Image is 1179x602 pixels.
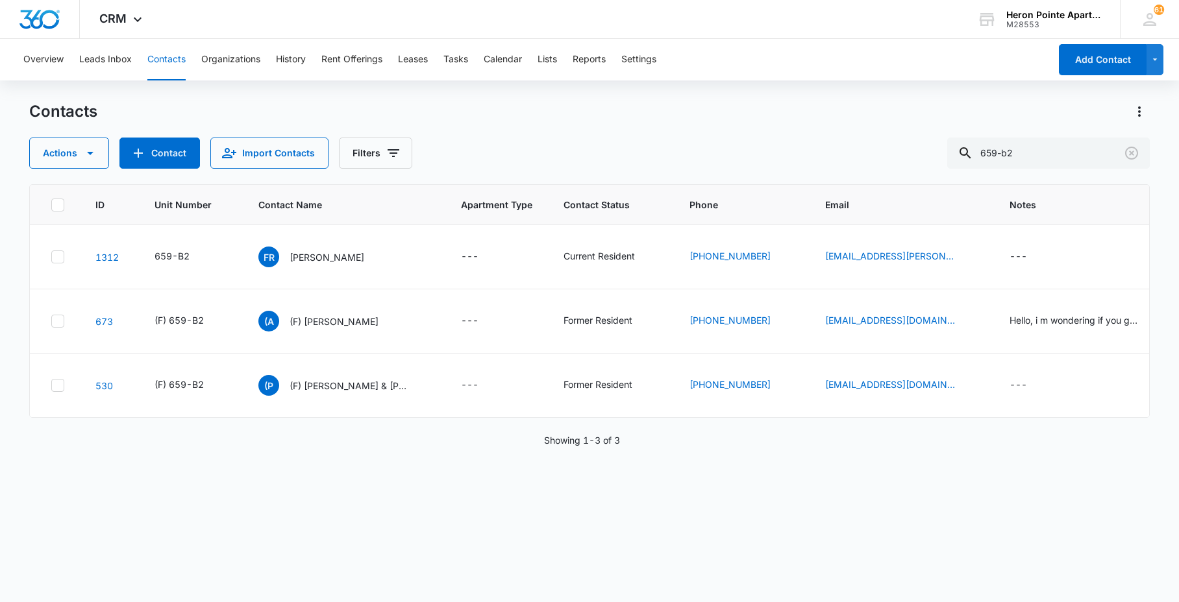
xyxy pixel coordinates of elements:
div: Contact Name - (F) Patrick & Allison Murphy - Select to Edit Field [258,375,430,396]
button: Organizations [201,39,260,80]
div: Contact Name - Frances Rousseau - Select to Edit Field [258,247,388,267]
span: FR [258,247,279,267]
div: Contact Status - Former Resident - Select to Edit Field [564,378,656,393]
p: (F) [PERSON_NAME] & [PERSON_NAME] [290,379,406,392]
div: Hello, i m wondering if you guys have a 1 bedroom available. I m very interested in your apartmen... [1010,313,1139,327]
div: Current Resident [564,249,635,263]
button: Leads Inbox [79,39,132,80]
button: Reports [573,39,606,80]
a: [EMAIL_ADDRESS][DOMAIN_NAME] [825,313,955,327]
div: account name [1006,10,1101,20]
div: Contact Status - Former Resident - Select to Edit Field [564,313,656,329]
div: account id [1006,20,1101,29]
div: Apartment Type - - Select to Edit Field [461,313,502,329]
span: Apartment Type [461,198,532,211]
a: [PHONE_NUMBER] [689,249,771,263]
div: Apartment Type - - Select to Edit Field [461,249,502,265]
a: Navigate to contact details page for (F) Patrick & Allison Murphy [95,380,113,391]
button: Calendar [484,39,522,80]
a: Navigate to contact details page for (F) Anthony Diaz [95,316,113,327]
div: notifications count [1154,5,1164,15]
div: Contact Status - Current Resident - Select to Edit Field [564,249,658,265]
div: Notes - Hello, i m wondering if you guys have a 1 bedroom available. I m very interested in your ... [1010,313,1163,329]
span: CRM [99,12,127,25]
a: [EMAIL_ADDRESS][PERSON_NAME][DOMAIN_NAME] [825,249,955,263]
div: Former Resident [564,313,632,327]
div: Email - frose.rousseau@gmail.com - Select to Edit Field [825,249,978,265]
button: Rent Offerings [321,39,382,80]
button: Lists [538,39,557,80]
input: Search Contacts [947,138,1150,169]
button: History [276,39,306,80]
button: Tasks [443,39,468,80]
a: [EMAIL_ADDRESS][DOMAIN_NAME] [825,378,955,391]
div: Phone - (734) 377-2993 - Select to Edit Field [689,249,794,265]
div: Contact Name - (F) Anthony Diaz - Select to Edit Field [258,311,402,331]
div: Email - antd3131@gmail.com - Select to Edit Field [825,313,978,329]
div: Former Resident [564,378,632,391]
span: Contact Name [258,198,411,211]
span: 61 [1154,5,1164,15]
button: Add Contact [119,138,200,169]
div: Unit Number - 659-B2 - Select to Edit Field [155,249,213,265]
span: (P [258,375,279,396]
div: Email - lordmurphy@hotmail.com - Select to Edit Field [825,378,978,393]
button: Clear [1121,143,1142,163]
div: --- [1010,249,1027,265]
span: ID [95,198,105,211]
div: Unit Number - (F) 659-B2 - Select to Edit Field [155,313,227,329]
span: Unit Number [155,198,227,211]
span: Contact Status [564,198,639,211]
div: Phone - (970) 391-2846 - Select to Edit Field [689,378,794,393]
div: Apartment Type - - Select to Edit Field [461,378,502,393]
p: (F) [PERSON_NAME] [290,315,379,328]
p: Showing 1-3 of 3 [544,433,620,447]
div: --- [461,249,478,265]
button: Actions [1129,101,1150,122]
div: Notes - - Select to Edit Field [1010,378,1050,393]
div: Unit Number - (F) 659-B2 - Select to Edit Field [155,378,227,393]
div: (F) 659-B2 [155,378,204,391]
div: --- [461,378,478,393]
button: Settings [621,39,656,80]
a: [PHONE_NUMBER] [689,313,771,327]
button: Overview [23,39,64,80]
button: Leases [398,39,428,80]
a: Navigate to contact details page for Frances Rousseau [95,252,119,263]
button: Contacts [147,39,186,80]
span: Phone [689,198,775,211]
a: [PHONE_NUMBER] [689,378,771,391]
p: [PERSON_NAME] [290,250,364,264]
span: Email [825,198,960,211]
button: Import Contacts [210,138,329,169]
div: Notes - - Select to Edit Field [1010,249,1050,265]
div: --- [461,313,478,329]
h1: Contacts [29,102,97,121]
span: Notes [1010,198,1163,211]
button: Filters [339,138,412,169]
button: Actions [29,138,109,169]
span: (A [258,311,279,331]
div: 659-B2 [155,249,190,263]
div: --- [1010,378,1027,393]
button: Add Contact [1059,44,1147,75]
div: (F) 659-B2 [155,313,204,327]
div: Phone - (970) 702-1363 - Select to Edit Field [689,313,794,329]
